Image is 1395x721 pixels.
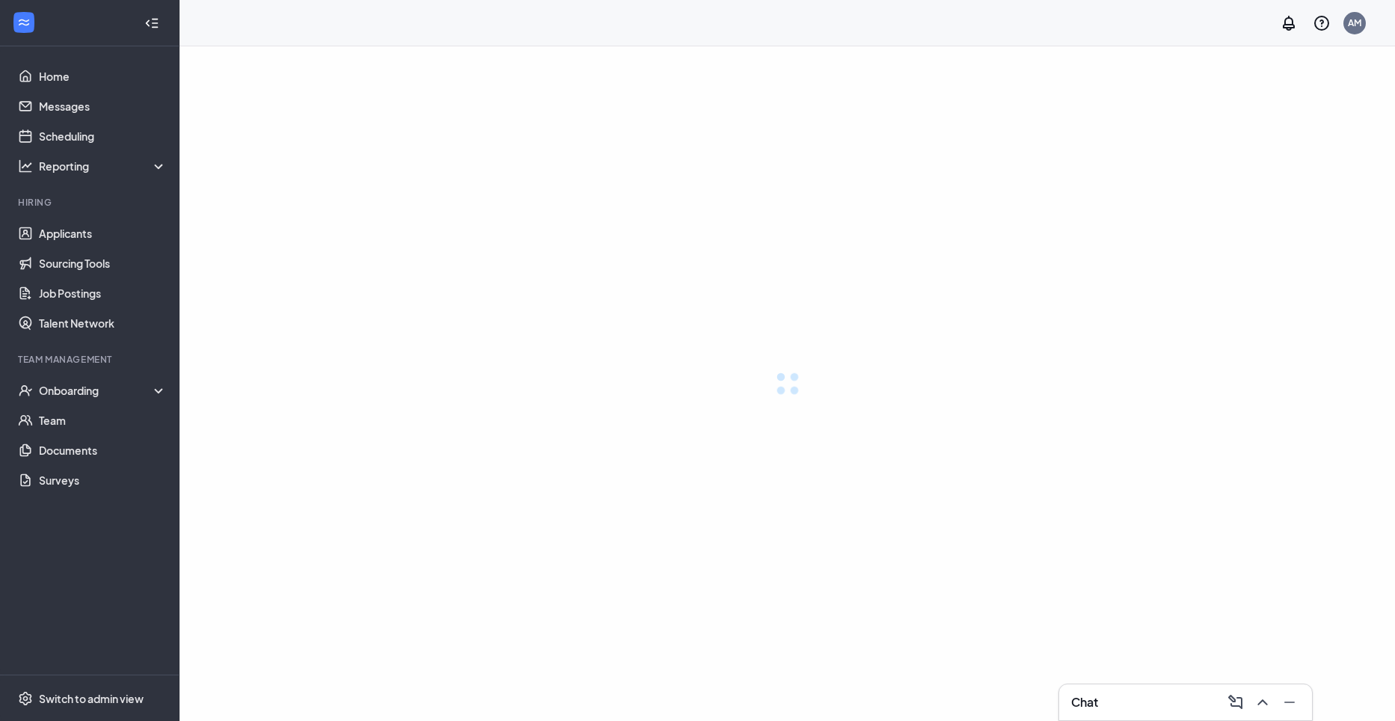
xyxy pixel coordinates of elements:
[1254,693,1272,711] svg: ChevronUp
[39,465,167,495] a: Surveys
[1281,693,1299,711] svg: Minimize
[1222,690,1246,714] button: ComposeMessage
[39,121,167,151] a: Scheduling
[1227,693,1245,711] svg: ComposeMessage
[39,218,167,248] a: Applicants
[16,15,31,30] svg: WorkstreamLogo
[144,16,159,31] svg: Collapse
[1280,14,1298,32] svg: Notifications
[39,405,167,435] a: Team
[1071,694,1098,711] h3: Chat
[18,196,164,209] div: Hiring
[39,435,167,465] a: Documents
[39,61,167,91] a: Home
[39,383,168,398] div: Onboarding
[39,91,167,121] a: Messages
[18,691,33,706] svg: Settings
[1313,14,1331,32] svg: QuestionInfo
[1348,16,1361,29] div: AM
[1276,690,1300,714] button: Minimize
[18,353,164,366] div: Team Management
[39,308,167,338] a: Talent Network
[39,248,167,278] a: Sourcing Tools
[39,278,167,308] a: Job Postings
[39,159,168,174] div: Reporting
[18,383,33,398] svg: UserCheck
[18,159,33,174] svg: Analysis
[1249,690,1273,714] button: ChevronUp
[39,691,144,706] div: Switch to admin view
